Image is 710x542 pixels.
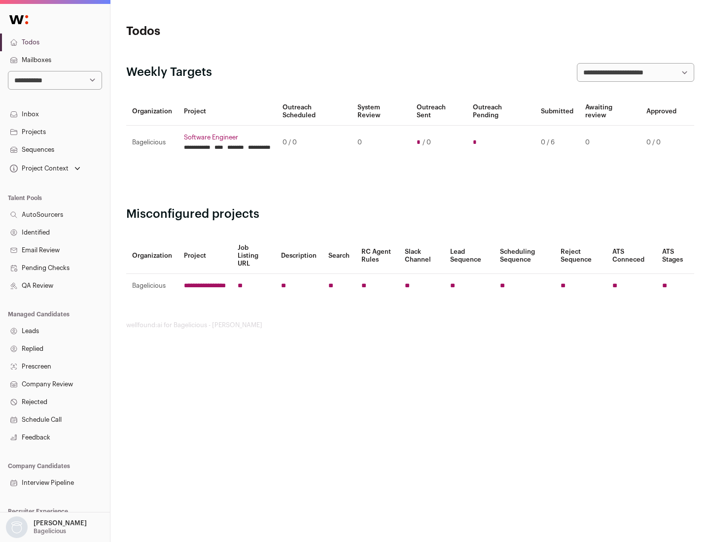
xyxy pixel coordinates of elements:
[126,126,178,160] td: Bagelicious
[640,126,682,160] td: 0 / 0
[640,98,682,126] th: Approved
[355,238,398,274] th: RC Agent Rules
[126,238,178,274] th: Organization
[126,321,694,329] footer: wellfound:ai for Bagelicious - [PERSON_NAME]
[535,126,579,160] td: 0 / 6
[8,165,69,172] div: Project Context
[34,527,66,535] p: Bagelicious
[423,138,431,146] span: / 0
[126,274,178,298] td: Bagelicious
[126,24,316,39] h1: Todos
[352,126,410,160] td: 0
[275,238,322,274] th: Description
[277,126,352,160] td: 0 / 0
[126,98,178,126] th: Organization
[6,516,28,538] img: nopic.png
[535,98,579,126] th: Submitted
[352,98,410,126] th: System Review
[444,238,494,274] th: Lead Sequence
[178,238,232,274] th: Project
[4,10,34,30] img: Wellfound
[8,162,82,175] button: Open dropdown
[322,238,355,274] th: Search
[494,238,555,274] th: Scheduling Sequence
[34,519,87,527] p: [PERSON_NAME]
[656,238,694,274] th: ATS Stages
[579,98,640,126] th: Awaiting review
[467,98,534,126] th: Outreach Pending
[399,238,444,274] th: Slack Channel
[579,126,640,160] td: 0
[555,238,607,274] th: Reject Sequence
[126,206,694,222] h2: Misconfigured projects
[232,238,275,274] th: Job Listing URL
[184,134,271,141] a: Software Engineer
[606,238,656,274] th: ATS Conneced
[4,516,89,538] button: Open dropdown
[178,98,277,126] th: Project
[126,65,212,80] h2: Weekly Targets
[277,98,352,126] th: Outreach Scheduled
[411,98,467,126] th: Outreach Sent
